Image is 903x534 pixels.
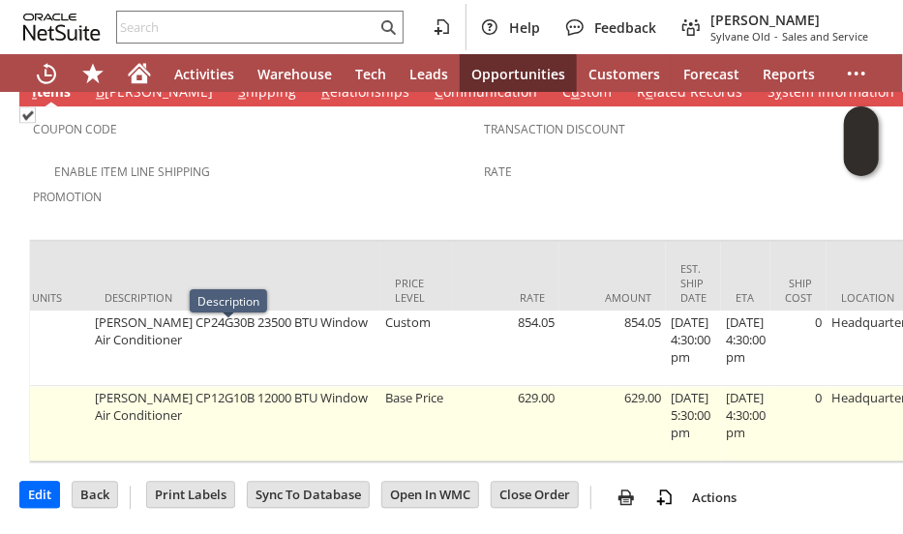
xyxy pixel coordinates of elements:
td: 854.05 [453,311,559,386]
a: Relationships [316,82,414,104]
a: Custom [557,82,617,104]
div: Price Level [395,276,438,305]
a: Tech [344,54,398,93]
a: Promotion [33,189,102,205]
span: u [571,82,580,101]
td: [PERSON_NAME] CP24G30B 23500 BTU Window Air Conditioner [90,311,380,386]
img: add-record.svg [653,486,677,509]
input: Edit [20,482,59,507]
a: System Information [763,82,899,104]
td: [PERSON_NAME] CP12G10B 12000 BTU Window Air Conditioner [90,386,380,461]
svg: Recent Records [35,62,58,85]
span: Sylvane Old [710,29,770,44]
td: 629.00 [453,386,559,461]
a: Rate [484,163,512,180]
span: y [775,82,782,101]
img: Checked [19,106,36,123]
td: 629.00 [559,386,666,461]
svg: Shortcuts [81,62,105,85]
span: I [32,82,37,101]
span: [PERSON_NAME] [710,11,868,29]
span: Activities [174,65,234,83]
td: [DATE] 4:30:00 pm [721,311,770,386]
span: B [96,82,105,101]
input: Close Order [492,482,578,507]
span: Forecast [683,65,739,83]
div: Units [32,290,75,305]
span: C [435,82,443,101]
a: Shipping [233,82,301,104]
input: Search [117,15,376,39]
td: 0 [770,311,827,386]
input: Open In WMC [382,482,478,507]
span: Oracle Guided Learning Widget. To move around, please hold and drag [844,142,879,177]
a: Reports [751,54,827,93]
td: Base Price [380,386,453,461]
span: Sales and Service [782,29,868,44]
input: Sync To Database [248,482,369,507]
a: Warehouse [246,54,344,93]
div: Description [105,290,366,305]
span: Customers [588,65,660,83]
a: Coupon Code [33,121,117,137]
span: S [238,82,246,101]
a: Opportunities [460,54,577,93]
span: Reports [763,65,815,83]
a: Related Records [632,82,747,104]
div: ETA [736,290,756,305]
a: Recent Records [23,54,70,93]
span: R [321,82,330,101]
div: Est. Ship Date [680,261,707,305]
div: Description [197,293,259,309]
span: Leads [409,65,448,83]
div: Location [841,290,902,305]
span: Help [509,18,540,37]
span: Warehouse [257,65,332,83]
span: Opportunities [471,65,565,83]
div: Rate [467,290,545,305]
div: Shortcuts [70,54,116,93]
a: Communication [430,82,542,104]
td: 854.05 [559,311,666,386]
img: print.svg [615,486,638,509]
a: Enable Item Line Shipping [54,163,210,180]
input: Print Labels [147,482,234,507]
div: Amount [574,290,651,305]
div: Ship Cost [785,276,812,305]
span: - [774,29,778,44]
td: 0 [770,386,827,461]
a: Actions [684,489,744,506]
td: [DATE] 4:30:00 pm [666,311,721,386]
div: More menus [833,54,880,93]
a: Leads [398,54,460,93]
span: e [646,82,653,101]
td: Custom [380,311,453,386]
iframe: Click here to launch Oracle Guided Learning Help Panel [844,106,879,176]
a: Items [27,82,75,104]
svg: Search [376,15,400,39]
span: Feedback [594,18,656,37]
svg: logo [23,14,101,41]
a: Forecast [672,54,751,93]
a: Customers [577,54,672,93]
td: [DATE] 4:30:00 pm [721,386,770,461]
td: [DATE] 5:30:00 pm [666,386,721,461]
a: Transaction Discount [484,121,625,137]
a: Activities [163,54,246,93]
span: Tech [355,65,386,83]
svg: Home [128,62,151,85]
a: Home [116,54,163,93]
a: B[PERSON_NAME] [91,82,218,104]
input: Back [73,482,117,507]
